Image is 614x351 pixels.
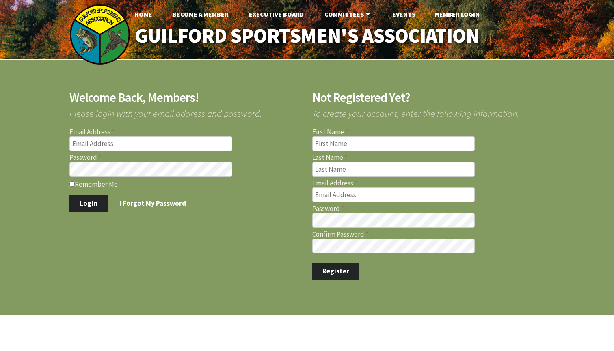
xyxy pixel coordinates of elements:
[69,91,302,104] h2: Welcome Back, Members!
[312,154,545,161] label: Last Name
[312,91,545,104] h2: Not Registered Yet?
[128,6,159,22] a: Home
[109,195,197,212] a: I Forgot My Password
[118,19,497,53] a: Guilford Sportsmen's Association
[312,162,475,177] input: Last Name
[69,154,302,161] label: Password
[312,129,545,136] label: First Name
[69,129,302,136] label: Email Address
[318,6,378,22] a: Committees
[69,181,75,187] input: Remember Me
[312,205,545,212] label: Password
[69,136,232,151] input: Email Address
[242,6,310,22] a: Executive Board
[312,187,475,202] input: Email Address
[69,195,108,212] button: Login
[312,104,545,118] span: To create your account, enter the following information.
[312,263,360,280] button: Register
[69,180,302,188] label: Remember Me
[312,180,545,187] label: Email Address
[386,6,422,22] a: Events
[312,231,545,238] label: Confirm Password
[69,4,130,65] img: logo_sm.png
[69,104,302,118] span: Please login with your email address and password.
[428,6,486,22] a: Member Login
[312,136,475,151] input: First Name
[166,6,235,22] a: Become A Member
